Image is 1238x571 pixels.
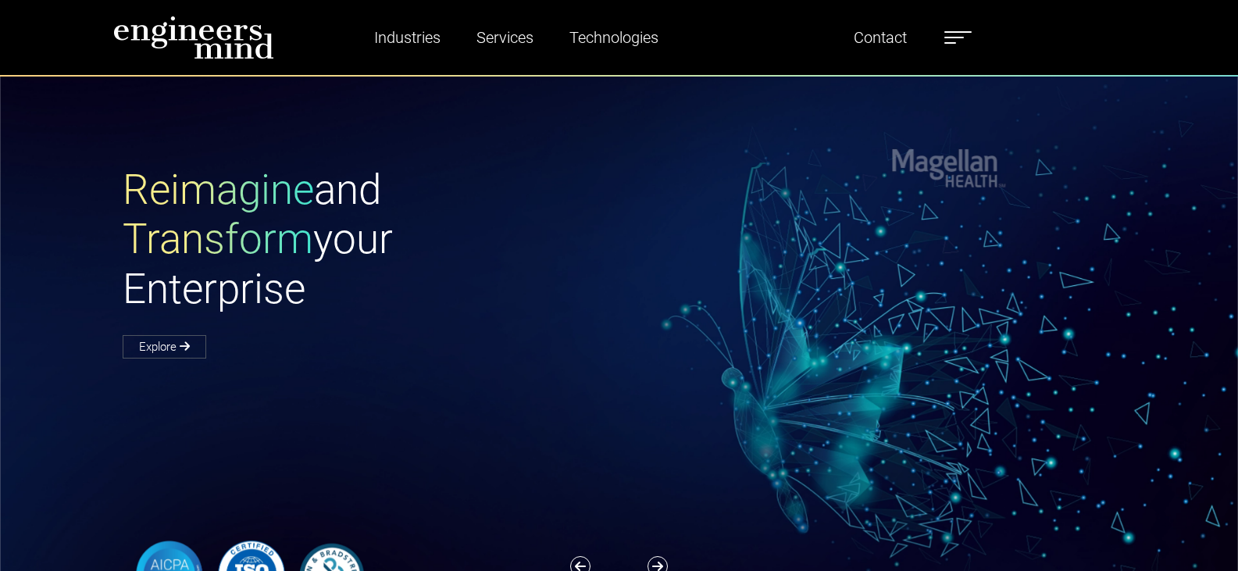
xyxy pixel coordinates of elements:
h1: and your Enterprise [123,166,619,315]
a: Explore [123,335,206,359]
a: Industries [368,20,447,55]
span: Transform [123,215,313,263]
a: Technologies [563,20,665,55]
img: logo [113,16,274,59]
a: Contact [847,20,913,55]
a: Services [470,20,540,55]
span: Reimagine [123,166,314,214]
